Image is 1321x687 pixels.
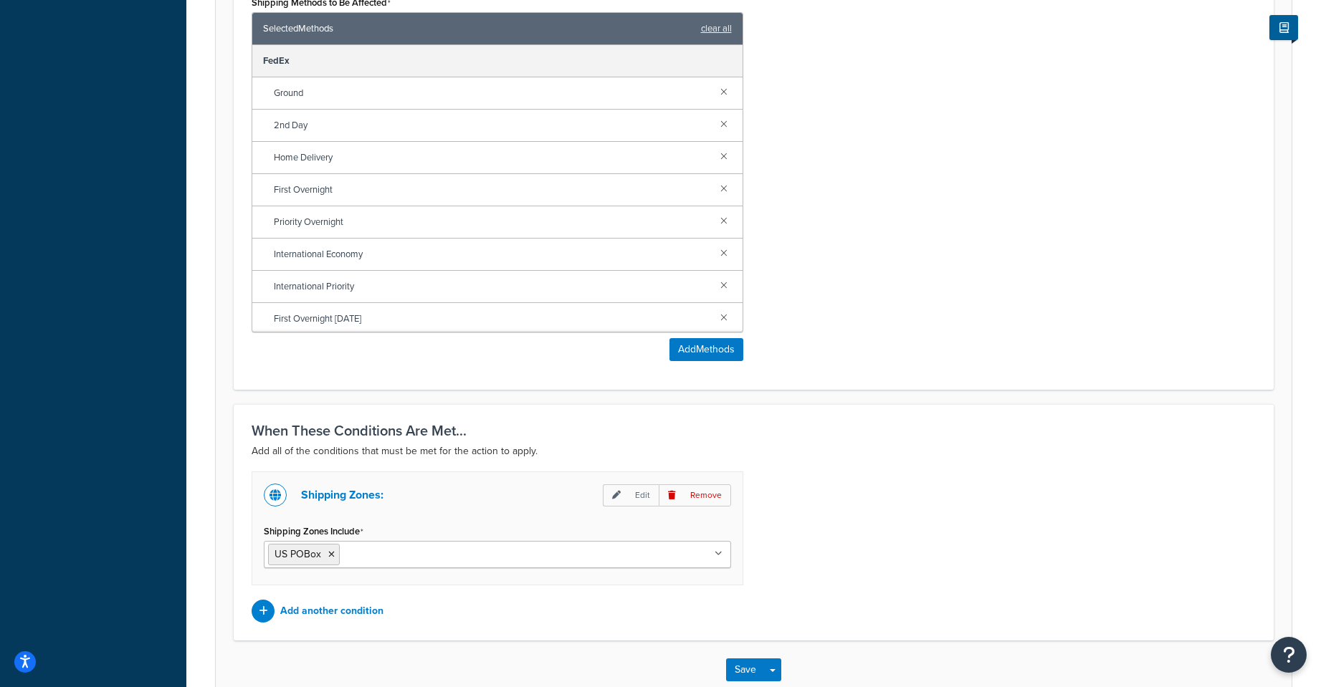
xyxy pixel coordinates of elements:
span: First Overnight [274,180,709,200]
span: International Priority [274,277,709,297]
p: Edit [603,484,659,506]
button: Show Help Docs [1269,15,1298,40]
div: FedEx [252,45,743,77]
span: US POBox [275,547,321,562]
p: Shipping Zones: [301,485,383,505]
label: Shipping Zones Include [264,526,363,537]
span: Ground [274,83,709,103]
span: Selected Methods [263,19,694,39]
h3: When These Conditions Are Met... [252,423,1256,438]
a: clear all [701,19,732,39]
button: Save [726,658,765,681]
button: AddMethods [669,338,743,361]
span: Home Delivery [274,148,709,168]
button: Open Resource Center [1271,637,1307,673]
span: First Overnight [DATE] [274,309,709,329]
p: Remove [659,484,731,506]
span: 2nd Day [274,115,709,135]
p: Add all of the conditions that must be met for the action to apply. [252,443,1256,460]
span: International Economy [274,244,709,264]
span: Priority Overnight [274,212,709,232]
p: Add another condition [280,601,383,621]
